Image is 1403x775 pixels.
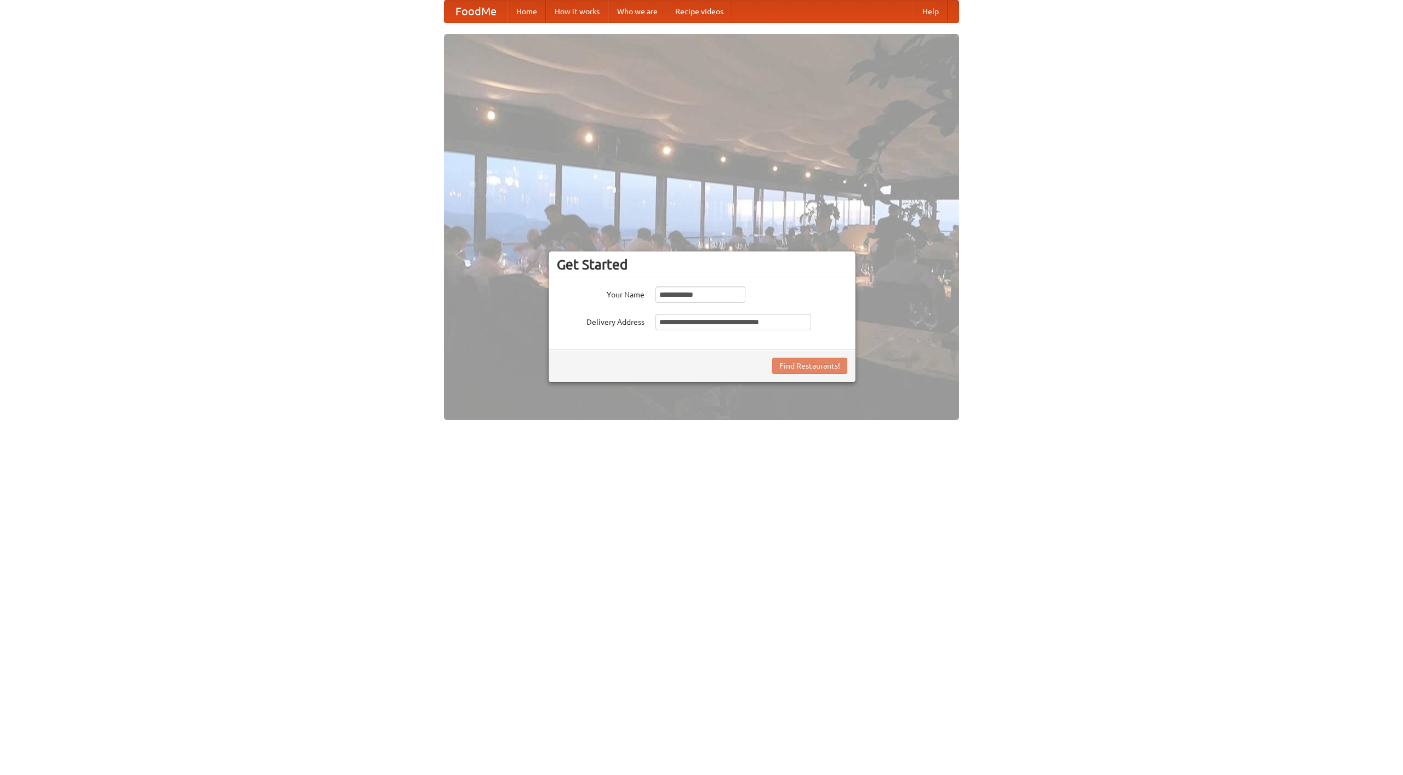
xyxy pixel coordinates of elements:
a: Who we are [608,1,666,22]
h3: Get Started [557,256,847,273]
label: Your Name [557,286,645,300]
label: Delivery Address [557,314,645,328]
a: Help [914,1,948,22]
a: FoodMe [444,1,507,22]
a: Home [507,1,546,22]
a: Recipe videos [666,1,732,22]
a: How it works [546,1,608,22]
button: Find Restaurants! [772,358,847,374]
